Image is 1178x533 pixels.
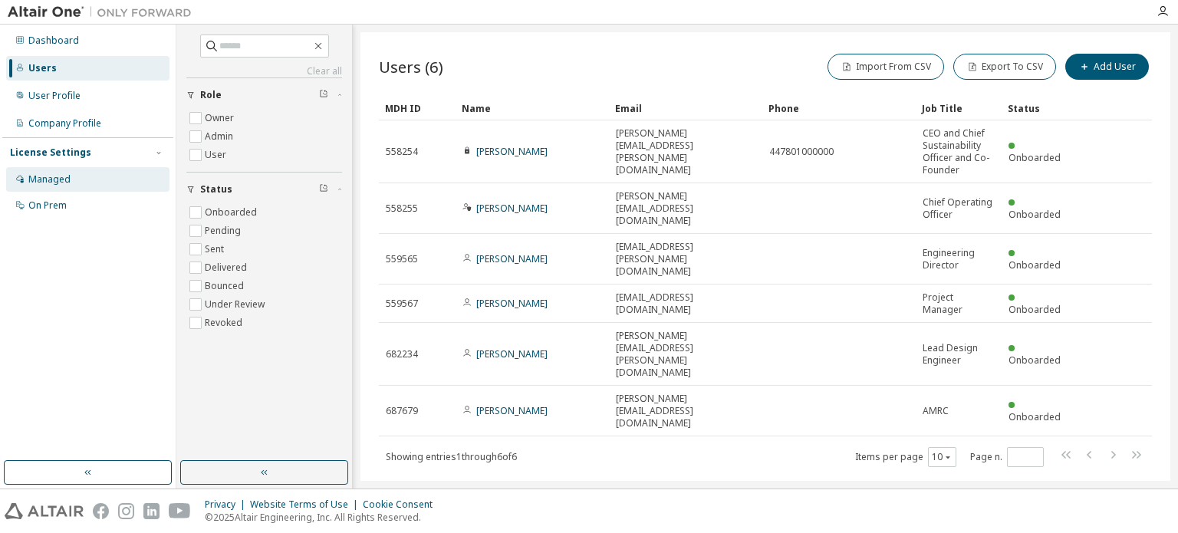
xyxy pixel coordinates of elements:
[28,35,79,47] div: Dashboard
[616,393,755,429] span: [PERSON_NAME][EMAIL_ADDRESS][DOMAIN_NAME]
[923,196,995,221] span: Chief Operating Officer
[1009,303,1061,316] span: Onboarded
[205,511,442,524] p: © 2025 Altair Engineering, Inc. All Rights Reserved.
[205,295,268,314] label: Under Review
[1009,410,1061,423] span: Onboarded
[28,173,71,186] div: Managed
[386,253,418,265] span: 559565
[186,65,342,77] a: Clear all
[769,146,834,158] span: 447801000000
[616,291,755,316] span: [EMAIL_ADDRESS][DOMAIN_NAME]
[616,127,755,176] span: [PERSON_NAME][EMAIL_ADDRESS][PERSON_NAME][DOMAIN_NAME]
[385,96,449,120] div: MDH ID
[476,252,548,265] a: [PERSON_NAME]
[10,146,91,159] div: License Settings
[1009,354,1061,367] span: Onboarded
[205,146,229,164] label: User
[616,190,755,227] span: [PERSON_NAME][EMAIL_ADDRESS][DOMAIN_NAME]
[363,498,442,511] div: Cookie Consent
[200,183,232,196] span: Status
[319,89,328,101] span: Clear filter
[205,314,245,332] label: Revoked
[28,90,81,102] div: User Profile
[616,330,755,379] span: [PERSON_NAME][EMAIL_ADDRESS][PERSON_NAME][DOMAIN_NAME]
[169,503,191,519] img: youtube.svg
[5,503,84,519] img: altair_logo.svg
[319,183,328,196] span: Clear filter
[923,291,995,316] span: Project Manager
[616,241,755,278] span: [EMAIL_ADDRESS][PERSON_NAME][DOMAIN_NAME]
[1009,151,1061,164] span: Onboarded
[205,222,244,240] label: Pending
[476,297,548,310] a: [PERSON_NAME]
[1009,208,1061,221] span: Onboarded
[205,127,236,146] label: Admin
[205,498,250,511] div: Privacy
[923,247,995,271] span: Engineering Director
[970,447,1044,467] span: Page n.
[386,146,418,158] span: 558254
[205,203,260,222] label: Onboarded
[205,277,247,295] label: Bounced
[828,54,944,80] button: Import From CSV
[923,342,995,367] span: Lead Design Engineer
[386,202,418,215] span: 558255
[28,199,67,212] div: On Prem
[386,450,517,463] span: Showing entries 1 through 6 of 6
[186,78,342,112] button: Role
[768,96,910,120] div: Phone
[118,503,134,519] img: instagram.svg
[1065,54,1149,80] button: Add User
[923,127,995,176] span: CEO and Chief Sustainability Officer and Co-Founder
[205,109,237,127] label: Owner
[476,404,548,417] a: [PERSON_NAME]
[386,405,418,417] span: 687679
[386,298,418,310] span: 559567
[186,173,342,206] button: Status
[1009,258,1061,271] span: Onboarded
[615,96,756,120] div: Email
[250,498,363,511] div: Website Terms of Use
[923,405,949,417] span: AMRC
[953,54,1056,80] button: Export To CSV
[476,347,548,360] a: [PERSON_NAME]
[28,62,57,74] div: Users
[205,258,250,277] label: Delivered
[932,451,953,463] button: 10
[379,56,443,77] span: Users (6)
[28,117,101,130] div: Company Profile
[205,240,227,258] label: Sent
[1008,96,1072,120] div: Status
[386,348,418,360] span: 682234
[476,202,548,215] a: [PERSON_NAME]
[855,447,956,467] span: Items per page
[476,145,548,158] a: [PERSON_NAME]
[8,5,199,20] img: Altair One
[200,89,222,101] span: Role
[93,503,109,519] img: facebook.svg
[462,96,603,120] div: Name
[922,96,995,120] div: Job Title
[143,503,160,519] img: linkedin.svg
